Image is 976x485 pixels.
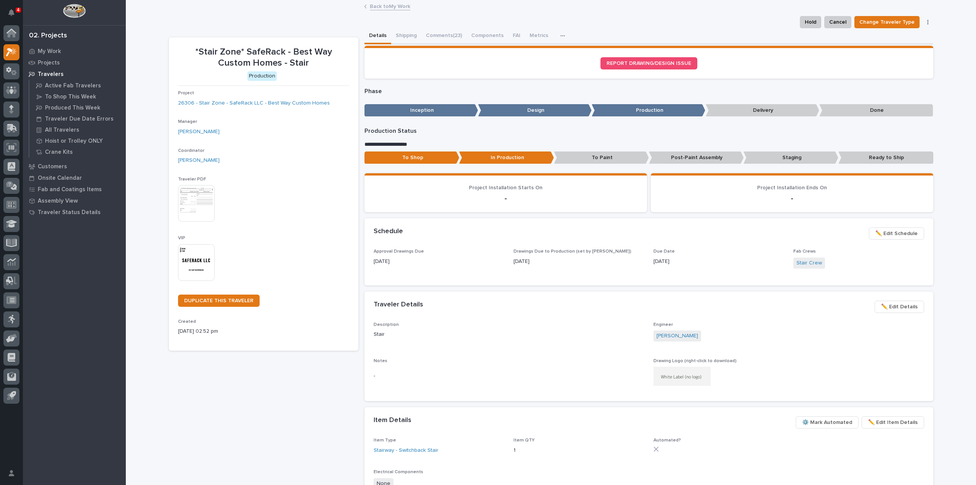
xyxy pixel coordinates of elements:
[38,209,101,216] p: Traveler Status Details
[23,184,126,195] a: Fab and Coatings Items
[838,151,933,164] p: Ready to Ship
[364,104,478,117] p: Inception
[800,16,821,28] button: Hold
[525,28,553,44] button: Metrics
[554,151,649,164] p: To Paint
[178,156,220,164] a: [PERSON_NAME]
[17,7,19,13] p: 4
[829,18,846,27] span: Cancel
[374,446,438,454] a: Stairway - Switchback Stair
[374,470,423,474] span: Electrical Components
[859,18,915,27] span: Change Traveler Type
[178,177,206,182] span: Traveler PDF
[374,194,638,203] p: -
[178,47,349,69] p: *Stair Zone* SafeRack - Best Way Custom Homes - Stair
[508,28,525,44] button: FAI
[10,9,19,21] div: Notifications4
[600,57,697,69] a: REPORT DRAWING/DESIGN ISSUE
[23,161,126,172] a: Customers
[421,28,467,44] button: Comments (23)
[178,128,220,136] a: [PERSON_NAME]
[38,163,67,170] p: Customers
[184,298,254,303] span: DUPLICATE THIS TRAVELER
[23,172,126,184] a: Onsite Calendar
[875,301,924,313] button: ✏️ Edit Details
[29,113,126,124] a: Traveler Due Date Errors
[653,249,675,254] span: Due Date
[660,194,924,203] p: -
[607,61,691,66] span: REPORT DRAWING/DESIGN ISSUE
[63,4,85,18] img: Workspace Logo
[653,367,711,386] img: F3oYGWO3MoQefutoOcDLmevHzePwMAItopINQENDwzA
[45,82,101,89] p: Active Fab Travelers
[805,18,816,27] span: Hold
[45,93,96,100] p: To Shop This Week
[178,236,185,240] span: VIP
[45,116,114,122] p: Traveler Due Date Errors
[374,301,423,309] h2: Traveler Details
[23,57,126,68] a: Projects
[38,48,61,55] p: My Work
[178,295,260,307] a: DUPLICATE THIS TRAVELER
[45,105,100,111] p: Produced This Week
[29,91,126,102] a: To Shop This Week
[802,418,852,427] span: ⚙️ Mark Automated
[23,68,126,80] a: Travelers
[653,359,737,363] span: Drawing Logo (right-click to download)
[653,322,673,327] span: Engineer
[45,138,103,145] p: Hoist or Trolley ONLY
[824,16,851,28] button: Cancel
[653,258,784,266] p: [DATE]
[29,124,126,135] a: All Travelers
[29,32,67,40] div: 02. Projects
[374,249,424,254] span: Approval Drawings Due
[796,416,859,429] button: ⚙️ Mark Automated
[247,71,277,81] div: Production
[374,359,387,363] span: Notes
[29,102,126,113] a: Produced This Week
[374,372,644,380] p: -
[29,135,126,146] a: Hoist or Trolley ONLY
[706,104,819,117] p: Delivery
[793,249,816,254] span: Fab Crews
[592,104,705,117] p: Production
[869,227,924,240] button: ✏️ Edit Schedule
[374,438,396,443] span: Item Type
[862,416,924,429] button: ✏️ Edit Item Details
[364,127,933,135] p: Production Status
[23,206,126,218] a: Traveler Status Details
[374,258,504,266] p: [DATE]
[819,104,933,117] p: Done
[178,99,330,107] a: 26306 - Stair Zone - SafeRack LLC - Best Way Custom Homes
[374,322,399,327] span: Description
[467,28,508,44] button: Components
[374,416,411,425] h2: Item Details
[478,104,592,117] p: Design
[743,151,838,164] p: Staging
[374,330,644,338] p: Stair
[469,185,543,190] span: Project Installation Starts On
[45,149,73,156] p: Crane Kits
[364,151,459,164] p: To Shop
[796,259,822,267] a: Stair Crew
[514,249,631,254] span: Drawings Due to Production (set by [PERSON_NAME])
[178,119,197,124] span: Manager
[757,185,827,190] span: Project Installation Ends On
[653,438,681,443] span: Automated?
[38,186,102,193] p: Fab and Coatings Items
[514,258,644,266] p: [DATE]
[374,227,403,236] h2: Schedule
[514,438,535,443] span: Item QTY
[364,28,391,44] button: Details
[38,198,78,205] p: Assembly View
[514,446,644,454] p: 1
[391,28,421,44] button: Shipping
[23,45,126,57] a: My Work
[38,71,64,78] p: Travelers
[45,127,79,134] p: All Travelers
[370,2,410,10] a: Back toMy Work
[178,148,204,153] span: Coordinator
[854,16,920,28] button: Change Traveler Type
[868,418,918,427] span: ✏️ Edit Item Details
[649,151,744,164] p: Post-Paint Assembly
